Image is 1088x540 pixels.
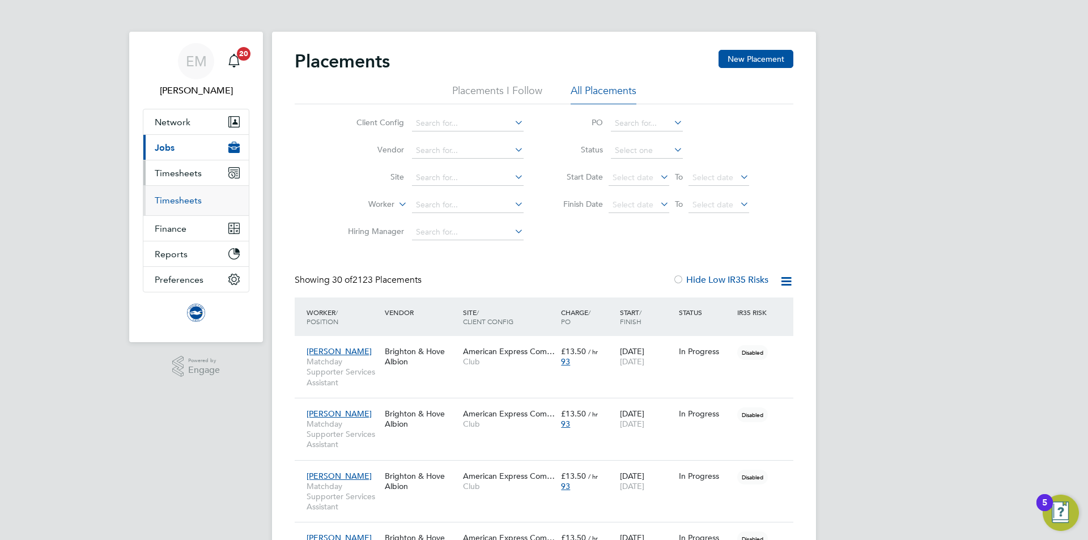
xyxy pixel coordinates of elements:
[295,274,424,286] div: Showing
[188,365,220,375] span: Engage
[676,302,735,322] div: Status
[620,308,641,326] span: / Finish
[412,143,524,159] input: Search for...
[671,197,686,211] span: To
[552,172,603,182] label: Start Date
[1043,495,1079,531] button: Open Resource Center, 5 new notifications
[186,54,207,69] span: EM
[620,481,644,491] span: [DATE]
[412,116,524,131] input: Search for...
[143,84,249,97] span: Edyta Marchant
[143,241,249,266] button: Reports
[463,471,555,481] span: American Express Com…
[561,346,586,356] span: £13.50
[339,144,404,155] label: Vendor
[611,143,683,159] input: Select one
[671,169,686,184] span: To
[307,471,372,481] span: [PERSON_NAME]
[412,224,524,240] input: Search for...
[143,216,249,241] button: Finance
[172,356,220,377] a: Powered byEngage
[463,356,555,367] span: Club
[412,170,524,186] input: Search for...
[295,50,390,73] h2: Placements
[679,346,732,356] div: In Progress
[155,195,202,206] a: Timesheets
[155,117,190,127] span: Network
[307,409,372,419] span: [PERSON_NAME]
[187,304,205,322] img: brightonandhovealbion-logo-retina.png
[382,465,460,497] div: Brighton & Hove Albion
[143,160,249,185] button: Timesheets
[734,302,773,322] div: IR35 Risk
[339,172,404,182] label: Site
[155,223,186,234] span: Finance
[332,274,352,286] span: 30 of
[561,308,590,326] span: / PO
[143,109,249,134] button: Network
[382,341,460,372] div: Brighton & Hove Albion
[339,226,404,236] label: Hiring Manager
[561,419,570,429] span: 93
[673,274,768,286] label: Hide Low IR35 Risks
[561,409,586,419] span: £13.50
[382,403,460,435] div: Brighton & Hove Albion
[617,341,676,372] div: [DATE]
[617,403,676,435] div: [DATE]
[737,470,768,484] span: Disabled
[304,465,793,474] a: [PERSON_NAME]Matchday Supporter Services AssistantBrighton & Hove AlbionAmerican Express Com…Club...
[463,419,555,429] span: Club
[611,116,683,131] input: Search for...
[307,346,372,356] span: [PERSON_NAME]
[155,142,175,153] span: Jobs
[188,356,220,365] span: Powered by
[463,481,555,491] span: Club
[307,481,379,512] span: Matchday Supporter Services Assistant
[329,199,394,210] label: Worker
[143,43,249,97] a: EM[PERSON_NAME]
[692,199,733,210] span: Select date
[613,172,653,182] span: Select date
[143,135,249,160] button: Jobs
[339,117,404,127] label: Client Config
[452,84,542,104] li: Placements I Follow
[620,356,644,367] span: [DATE]
[304,402,793,412] a: [PERSON_NAME]Matchday Supporter Services AssistantBrighton & Hove AlbionAmerican Express Com…Club...
[155,168,202,178] span: Timesheets
[552,144,603,155] label: Status
[588,410,598,418] span: / hr
[332,274,422,286] span: 2123 Placements
[463,308,513,326] span: / Client Config
[463,409,555,419] span: American Express Com…
[143,304,249,322] a: Go to home page
[129,32,263,342] nav: Main navigation
[412,197,524,213] input: Search for...
[143,267,249,292] button: Preferences
[307,419,379,450] span: Matchday Supporter Services Assistant
[1042,503,1047,517] div: 5
[304,526,793,536] a: [PERSON_NAME]Matchday Supporter Services AssistantBrighton & Hove AlbionAmerican Express Com…Club...
[679,471,732,481] div: In Progress
[558,302,617,331] div: Charge
[561,481,570,491] span: 93
[304,302,382,331] div: Worker
[552,199,603,209] label: Finish Date
[307,356,379,388] span: Matchday Supporter Services Assistant
[561,471,586,481] span: £13.50
[737,345,768,360] span: Disabled
[460,302,558,331] div: Site
[679,409,732,419] div: In Progress
[737,407,768,422] span: Disabled
[463,346,555,356] span: American Express Com…
[571,84,636,104] li: All Placements
[552,117,603,127] label: PO
[588,472,598,481] span: / hr
[382,302,460,322] div: Vendor
[588,347,598,356] span: / hr
[155,249,188,260] span: Reports
[613,199,653,210] span: Select date
[155,274,203,285] span: Preferences
[307,308,338,326] span: / Position
[143,185,249,215] div: Timesheets
[561,356,570,367] span: 93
